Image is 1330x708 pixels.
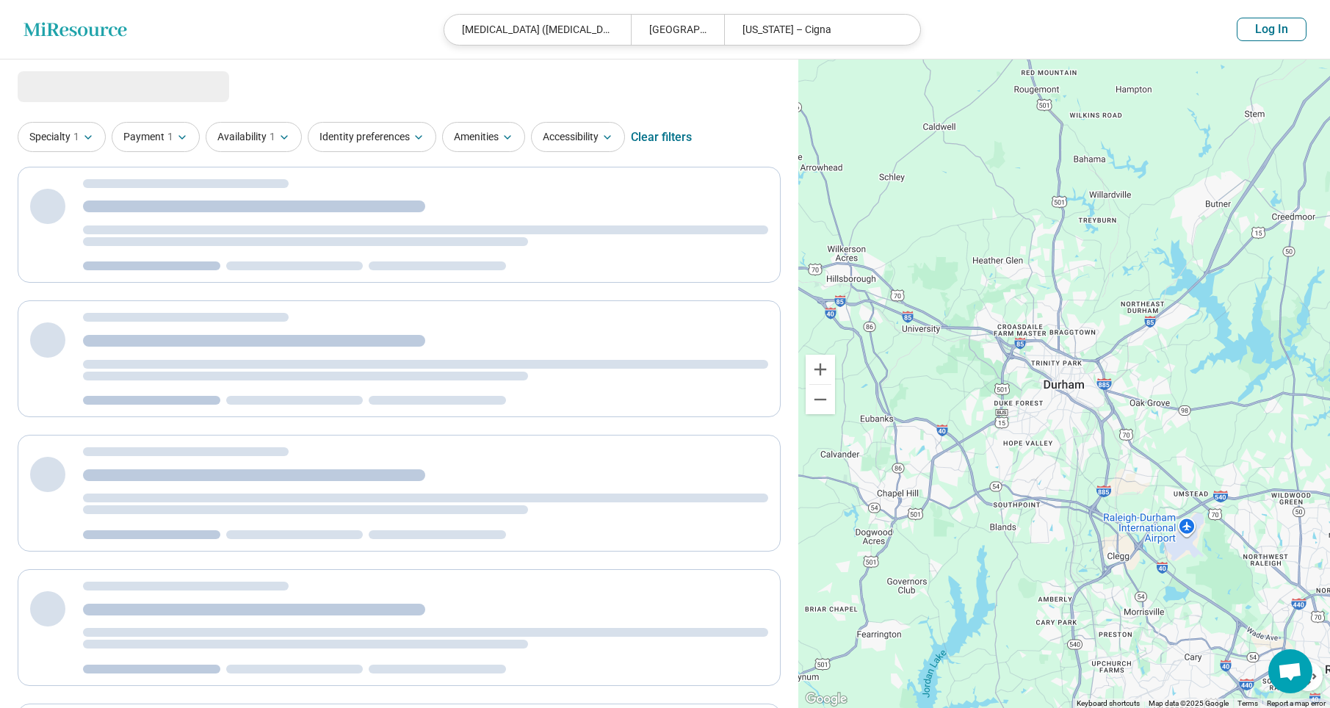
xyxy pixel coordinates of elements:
[806,355,835,384] button: Zoom in
[631,120,692,155] div: Clear filters
[1237,18,1306,41] button: Log In
[167,129,173,145] span: 1
[112,122,200,152] button: Payment1
[1149,699,1229,707] span: Map data ©2025 Google
[18,122,106,152] button: Specialty1
[18,71,141,101] span: Loading...
[73,129,79,145] span: 1
[531,122,625,152] button: Accessibility
[1268,649,1312,693] div: Open chat
[308,122,436,152] button: Identity preferences
[806,385,835,414] button: Zoom out
[1237,699,1258,707] a: Terms (opens in new tab)
[206,122,302,152] button: Availability1
[631,15,724,45] div: [GEOGRAPHIC_DATA], [GEOGRAPHIC_DATA]
[1267,699,1326,707] a: Report a map error
[442,122,525,152] button: Amenities
[444,15,631,45] div: [MEDICAL_DATA] ([MEDICAL_DATA])
[270,129,275,145] span: 1
[724,15,911,45] div: [US_STATE] – Cigna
